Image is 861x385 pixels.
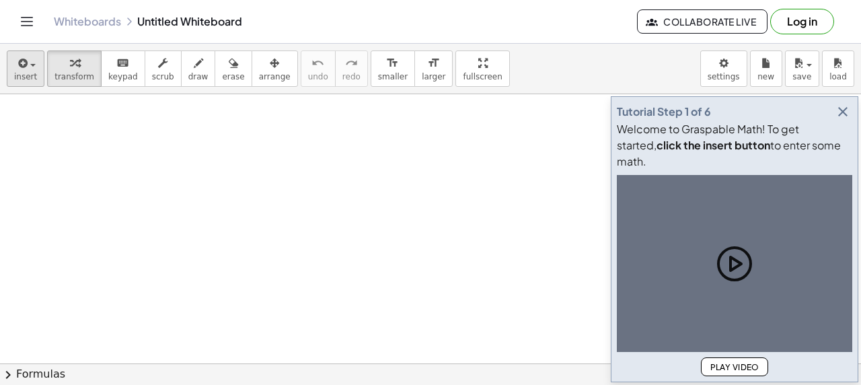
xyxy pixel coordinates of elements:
button: Log in [770,9,834,34]
span: scrub [152,72,174,81]
button: save [785,50,819,87]
i: format_size [386,55,399,71]
button: scrub [145,50,182,87]
span: settings [708,72,740,81]
span: load [829,72,847,81]
div: Welcome to Graspable Math! To get started, to enter some math. [617,121,852,170]
span: smaller [378,72,408,81]
i: undo [311,55,324,71]
button: Play Video [701,357,768,376]
a: Whiteboards [54,15,121,28]
span: save [792,72,811,81]
button: insert [7,50,44,87]
button: redoredo [335,50,368,87]
i: redo [345,55,358,71]
span: new [757,72,774,81]
button: new [750,50,782,87]
button: keyboardkeypad [101,50,145,87]
button: transform [47,50,102,87]
span: Play Video [710,362,759,372]
span: redo [342,72,361,81]
span: fullscreen [463,72,502,81]
span: Collaborate Live [648,15,756,28]
span: draw [188,72,209,81]
button: Toggle navigation [16,11,38,32]
div: Tutorial Step 1 of 6 [617,104,711,120]
span: insert [14,72,37,81]
button: undoundo [301,50,336,87]
span: keypad [108,72,138,81]
button: erase [215,50,252,87]
i: format_size [427,55,440,71]
button: settings [700,50,747,87]
span: arrange [259,72,291,81]
b: click the insert button [657,138,770,152]
span: undo [308,72,328,81]
button: format_sizesmaller [371,50,415,87]
button: draw [181,50,216,87]
span: larger [422,72,445,81]
span: erase [222,72,244,81]
button: load [822,50,854,87]
span: transform [54,72,94,81]
button: Collaborate Live [637,9,768,34]
button: fullscreen [455,50,509,87]
i: keyboard [116,55,129,71]
button: arrange [252,50,298,87]
button: format_sizelarger [414,50,453,87]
